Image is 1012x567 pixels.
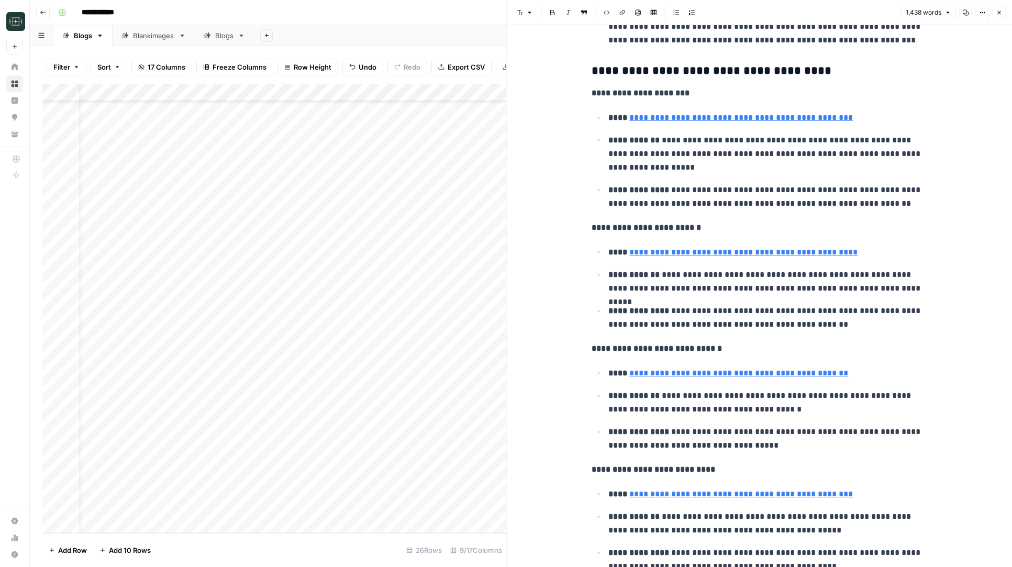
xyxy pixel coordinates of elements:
[6,12,25,31] img: Catalyst Logo
[906,8,941,17] span: 1,438 words
[6,546,23,563] button: Help + Support
[53,25,113,46] a: Blogs
[6,126,23,142] a: Your Data
[53,62,70,72] span: Filter
[93,542,157,559] button: Add 10 Rows
[6,109,23,126] a: Opportunities
[404,62,420,72] span: Redo
[359,62,376,72] span: Undo
[42,542,93,559] button: Add Row
[58,545,87,555] span: Add Row
[6,513,23,529] a: Settings
[215,30,233,41] div: Blogs
[91,59,127,75] button: Sort
[448,62,485,72] span: Export CSV
[6,92,23,109] a: Insights
[342,59,383,75] button: Undo
[431,59,492,75] button: Export CSV
[47,59,86,75] button: Filter
[213,62,266,72] span: Freeze Columns
[6,75,23,92] a: Browse
[133,30,174,41] div: Blankimages
[113,25,195,46] a: Blankimages
[74,30,92,41] div: Blogs
[148,62,185,72] span: 17 Columns
[387,59,427,75] button: Redo
[109,545,151,555] span: Add 10 Rows
[6,59,23,75] a: Home
[6,529,23,546] a: Usage
[196,59,273,75] button: Freeze Columns
[6,8,23,35] button: Workspace: Catalyst
[402,542,446,559] div: 26 Rows
[131,59,192,75] button: 17 Columns
[277,59,338,75] button: Row Height
[446,542,506,559] div: 9/17 Columns
[294,62,331,72] span: Row Height
[97,62,111,72] span: Sort
[901,6,955,19] button: 1,438 words
[195,25,254,46] a: Blogs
